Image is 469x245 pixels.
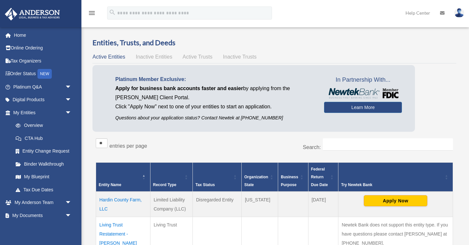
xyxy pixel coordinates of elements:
[5,209,81,222] a: My Documentsarrow_drop_down
[5,93,81,106] a: Digital Productsarrow_drop_down
[88,9,96,17] i: menu
[115,114,314,122] p: Questions about your application status? Contact Newtek at [PHONE_NUMBER]
[99,183,121,187] span: Entity Name
[65,196,78,210] span: arrow_drop_down
[115,86,243,91] span: Apply for business bank accounts faster and easier
[183,54,213,60] span: Active Trusts
[92,54,125,60] span: Active Entities
[5,80,81,93] a: Platinum Q&Aarrow_drop_down
[308,162,338,192] th: Federal Return Due Date: Activate to sort
[136,54,172,60] span: Inactive Entities
[244,175,268,187] span: Organization State
[324,102,402,113] a: Learn More
[150,162,192,192] th: Record Type: Activate to sort
[109,143,147,149] label: entries per page
[9,157,78,170] a: Binder Walkthrough
[115,102,314,111] p: Click "Apply Now" next to one of your entities to start an application.
[5,42,81,55] a: Online Ordering
[324,75,402,85] span: In Partnership With...
[65,106,78,119] span: arrow_drop_down
[364,195,427,206] button: Apply Now
[9,183,78,196] a: Tax Due Dates
[37,69,52,79] div: NEW
[9,119,75,132] a: Overview
[223,54,257,60] span: Inactive Trusts
[3,8,62,20] img: Anderson Advisors Platinum Portal
[65,222,78,235] span: arrow_drop_down
[109,9,116,16] i: search
[65,93,78,107] span: arrow_drop_down
[454,8,464,18] img: User Pic
[311,167,328,187] span: Federal Return Due Date
[9,132,78,145] a: CTA Hub
[192,162,241,192] th: Tax Status: Activate to sort
[9,170,78,184] a: My Blueprint
[65,80,78,94] span: arrow_drop_down
[5,106,78,119] a: My Entitiesarrow_drop_down
[303,144,321,150] label: Search:
[65,209,78,222] span: arrow_drop_down
[115,84,314,102] p: by applying from the [PERSON_NAME] Client Portal.
[9,145,78,158] a: Entity Change Request
[5,222,81,235] a: Online Learningarrow_drop_down
[308,192,338,217] td: [DATE]
[192,192,241,217] td: Disregarded Entity
[281,175,298,187] span: Business Purpose
[92,38,456,48] h3: Entities, Trusts, and Deeds
[88,11,96,17] a: menu
[153,183,177,187] span: Record Type
[150,192,192,217] td: Limited Liability Company (LLC)
[195,183,215,187] span: Tax Status
[278,162,308,192] th: Business Purpose: Activate to sort
[5,29,81,42] a: Home
[241,192,278,217] td: [US_STATE]
[96,192,150,217] td: Hardin County Farm, LLC
[115,75,314,84] p: Platinum Member Exclusive:
[5,67,81,81] a: Order StatusNEW
[5,196,81,209] a: My Anderson Teamarrow_drop_down
[341,181,443,189] div: Try Newtek Bank
[327,88,399,99] img: NewtekBankLogoSM.png
[338,162,453,192] th: Try Newtek Bank : Activate to sort
[5,54,81,67] a: Tax Organizers
[96,162,150,192] th: Entity Name: Activate to invert sorting
[241,162,278,192] th: Organization State: Activate to sort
